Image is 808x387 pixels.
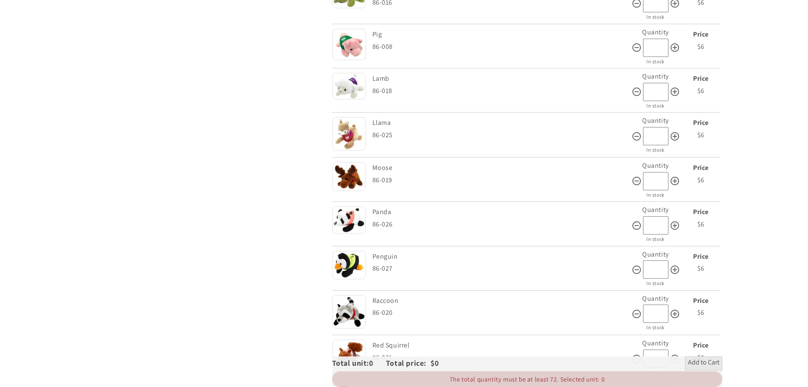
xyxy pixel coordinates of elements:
div: Raccoon [372,295,629,307]
label: Quantity [642,294,669,303]
div: The total quantity must be at least 72. Selected unit: 0 [332,371,722,387]
div: 86-019 [372,174,632,186]
div: In stock [632,323,680,332]
div: 86-026 [372,218,632,231]
span: $6 [697,42,705,51]
span: Add to Cart [688,358,719,368]
label: Quantity [642,250,669,259]
div: Price [682,295,720,307]
div: Price [682,162,720,174]
div: Lamb [372,73,629,85]
div: Price [682,73,720,85]
div: Llama [372,117,629,129]
img: Panda [332,206,366,234]
img: Pig [332,28,366,60]
img: Red Squirrel [332,339,366,369]
label: Quantity [642,116,669,125]
div: In stock [632,12,680,22]
div: 86-025 [372,129,632,141]
div: Price [682,206,720,218]
label: Quantity [642,205,669,214]
img: Penguin [332,251,366,280]
div: Pig [372,28,629,41]
span: $6 [697,175,705,184]
label: Quantity [642,72,669,81]
div: In stock [632,101,680,110]
div: Red Squirrel [372,339,629,352]
div: In stock [632,145,680,155]
div: 86-020 [372,307,632,319]
span: $6 [697,130,705,139]
div: Price [682,117,720,129]
span: $6 [697,353,705,362]
img: Lamb [332,73,366,99]
div: 86-008 [372,41,632,53]
div: In stock [632,190,680,200]
img: Raccoon [332,295,366,329]
div: In stock [632,234,680,244]
span: 0 [369,358,386,368]
label: Quantity [642,339,669,347]
div: Price [682,28,720,41]
div: Penguin [372,251,629,263]
span: $6 [697,220,705,229]
span: $6 [697,264,705,273]
div: Price [682,339,720,352]
div: In stock [632,57,680,66]
div: 86-021 [372,352,632,364]
button: Add to Cart [685,356,722,370]
div: 86-027 [372,263,632,275]
span: $6 [697,86,705,95]
label: Quantity [642,28,669,37]
img: Moose [332,162,366,191]
div: Moose [372,162,629,174]
div: Panda [372,206,629,218]
div: In stock [632,279,680,288]
label: Quantity [642,161,669,170]
span: $0 [431,358,439,368]
div: Price [682,251,720,263]
div: Total unit: Total price: [332,356,431,370]
img: Llama [332,117,366,151]
div: 86-018 [372,85,632,97]
span: $6 [697,308,705,317]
